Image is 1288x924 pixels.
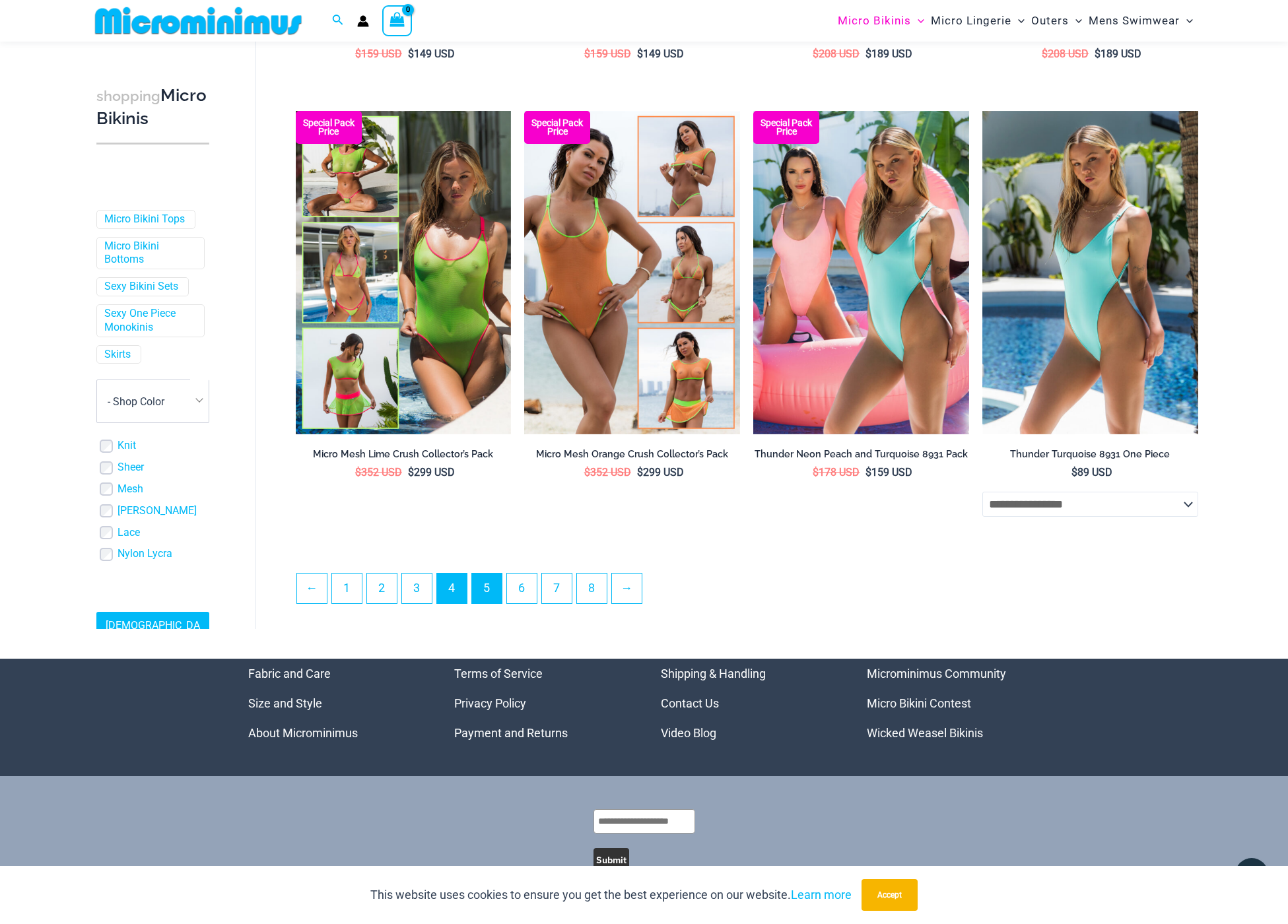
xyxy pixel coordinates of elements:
[813,48,860,60] bdi: 208 USD
[118,526,140,540] a: Lace
[865,466,912,478] bdi: 159 USD
[867,667,1006,680] a: Microminimus Community
[1031,4,1069,38] span: Outers
[296,119,362,136] b: Special Pack Price
[753,119,819,136] b: Special Pack Price
[118,504,197,518] a: [PERSON_NAME]
[248,659,422,748] aside: Footer Widget 1
[524,448,740,465] a: Micro Mesh Orange Crush Collector’s Pack
[1011,4,1025,38] span: Menu Toggle
[454,659,628,748] nav: Menu
[367,574,397,603] a: Page 2
[867,726,983,740] a: Wicked Weasel Bikinis
[1071,466,1112,478] bdi: 89 USD
[408,48,414,60] span: $
[402,574,432,603] a: Page 3
[661,667,766,680] a: Shipping & Handling
[1095,48,1141,60] bdi: 189 USD
[637,48,643,60] span: $
[931,4,1011,38] span: Micro Lingerie
[524,111,740,434] img: Collectors Pack Orange
[454,659,628,748] aside: Footer Widget 2
[248,659,422,748] nav: Menu
[97,381,209,423] span: - Shop Color
[524,119,590,136] b: Special Pack Price
[472,574,502,603] a: Page 5
[408,466,414,478] span: $
[1085,4,1196,38] a: Mens SwimwearMenu ToggleMenu Toggle
[661,659,834,748] nav: Menu
[753,111,969,434] img: Thunder Pack
[248,726,358,740] a: About Microminimus
[296,111,512,434] a: Collectors Pack Lime Micro Mesh Lime Crush 366 Crop Top 456 Micro 05Micro Mesh Lime Crush 366 Cro...
[355,466,361,478] span: $
[96,88,160,104] span: shopping
[332,574,362,603] a: Page 1
[454,667,543,680] a: Terms of Service
[1028,4,1085,38] a: OutersMenu ToggleMenu Toggle
[637,48,684,60] bdi: 149 USD
[612,574,642,603] a: →
[834,4,928,38] a: Micro BikinisMenu ToggleMenu Toggle
[584,466,590,478] span: $
[118,482,143,496] a: Mesh
[104,240,194,267] a: Micro Bikini Bottoms
[862,879,918,911] button: Accept
[813,48,819,60] span: $
[1069,4,1082,38] span: Menu Toggle
[355,466,402,478] bdi: 352 USD
[96,380,209,424] span: - Shop Color
[584,466,631,478] bdi: 352 USD
[507,574,537,603] a: Page 6
[332,13,344,29] a: Search icon link
[104,348,131,362] a: Skirts
[96,84,209,130] h3: Micro Bikinis
[408,466,455,478] bdi: 299 USD
[296,111,512,434] img: Collectors Pack Lime
[928,4,1028,38] a: Micro LingerieMenu ToggleMenu Toggle
[753,111,969,434] a: Thunder Pack Thunder Turquoise 8931 One Piece 09v2Thunder Turquoise 8931 One Piece 09v2
[982,111,1198,434] img: Thunder Turquoise 8931 One Piece 03
[118,461,144,475] a: Sheer
[753,448,969,461] h2: Thunder Neon Peach and Turquoise 8931 Pack
[118,440,136,453] a: Knit
[104,213,185,226] a: Micro Bikini Tops
[753,448,969,465] a: Thunder Neon Peach and Turquoise 8931 Pack
[355,48,402,60] bdi: 159 USD
[108,395,164,408] span: - Shop Color
[593,848,629,872] button: Submit
[370,885,852,905] p: This website uses cookies to ensure you get the best experience on our website.
[296,448,512,465] a: Micro Mesh Lime Crush Collector’s Pack
[118,548,172,562] a: Nylon Lycra
[865,48,912,60] bdi: 189 USD
[577,574,607,603] a: Page 8
[865,466,871,478] span: $
[982,448,1198,461] h2: Thunder Turquoise 8931 One Piece
[248,667,331,680] a: Fabric and Care
[248,696,322,710] a: Size and Style
[104,280,178,294] a: Sexy Bikini Sets
[661,696,719,710] a: Contact Us
[791,888,852,902] a: Learn more
[584,48,631,60] bdi: 159 USD
[982,448,1198,465] a: Thunder Turquoise 8931 One Piece
[90,6,307,36] img: MM SHOP LOGO FLAT
[838,4,911,38] span: Micro Bikinis
[661,726,716,740] a: Video Blog
[1071,466,1077,478] span: $
[355,48,361,60] span: $
[542,574,572,603] a: Page 7
[1042,48,1089,60] bdi: 208 USD
[357,15,369,27] a: Account icon link
[1180,4,1193,38] span: Menu Toggle
[297,574,327,603] a: ←
[867,696,971,710] a: Micro Bikini Contest
[832,2,1199,40] nav: Site Navigation
[1095,48,1101,60] span: $
[408,48,455,60] bdi: 149 USD
[296,448,512,461] h2: Micro Mesh Lime Crush Collector’s Pack
[982,111,1198,434] a: Thunder Turquoise 8931 One Piece 03Thunder Turquoise 8931 One Piece 05Thunder Turquoise 8931 One ...
[454,726,568,740] a: Payment and Returns
[524,448,740,461] h2: Micro Mesh Orange Crush Collector’s Pack
[104,307,194,335] a: Sexy One Piece Monokinis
